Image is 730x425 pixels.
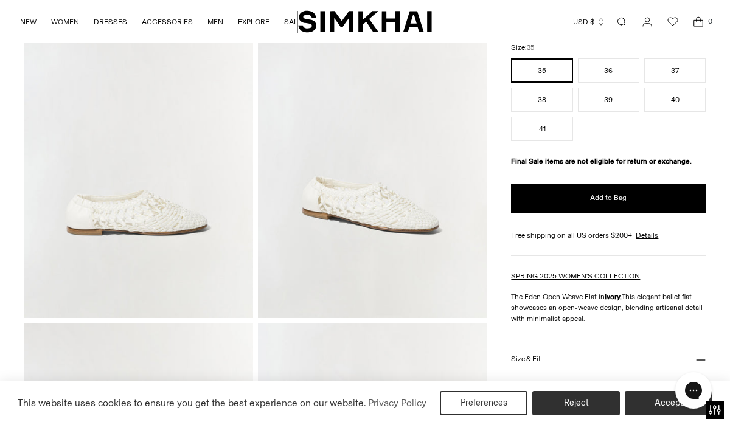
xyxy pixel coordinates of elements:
[511,291,706,324] p: The Eden Open Weave Flat in This elegant ballet flat showcases an open-weave design, blending art...
[94,9,127,35] a: DRESSES
[142,9,193,35] a: ACCESSORIES
[284,9,302,35] a: SALE
[51,9,79,35] a: WOMEN
[298,10,432,33] a: SIMKHAI
[511,88,572,112] button: 38
[578,58,639,83] button: 36
[635,10,659,34] a: Go to the account page
[669,368,718,413] iframe: Gorgias live chat messenger
[511,272,640,280] a: SPRING 2025 WOMEN'S COLLECTION
[238,9,269,35] a: EXPLORE
[10,379,122,415] iframe: Sign Up via Text for Offers
[636,230,658,241] a: Details
[578,88,639,112] button: 39
[661,10,685,34] a: Wishlist
[511,344,706,375] button: Size & Fit
[610,10,634,34] a: Open search modal
[527,44,534,52] span: 35
[605,292,622,301] strong: Ivory.
[20,9,36,35] a: NEW
[511,230,706,241] div: Free shipping on all US orders $200+
[511,117,572,141] button: 41
[644,58,706,83] button: 37
[511,355,540,363] h3: Size & Fit
[625,391,712,415] button: Accept
[440,391,527,415] button: Preferences
[573,9,605,35] button: USD $
[18,397,366,409] span: This website uses cookies to ensure you get the best experience on our website.
[511,42,534,54] label: Size:
[704,16,715,27] span: 0
[511,58,572,83] button: 35
[686,10,711,34] a: Open cart modal
[511,157,692,165] strong: Final Sale items are not eligible for return or exchange.
[366,394,428,412] a: Privacy Policy (opens in a new tab)
[511,184,706,213] button: Add to Bag
[590,193,627,203] span: Add to Bag
[207,9,223,35] a: MEN
[532,391,620,415] button: Reject
[644,88,706,112] button: 40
